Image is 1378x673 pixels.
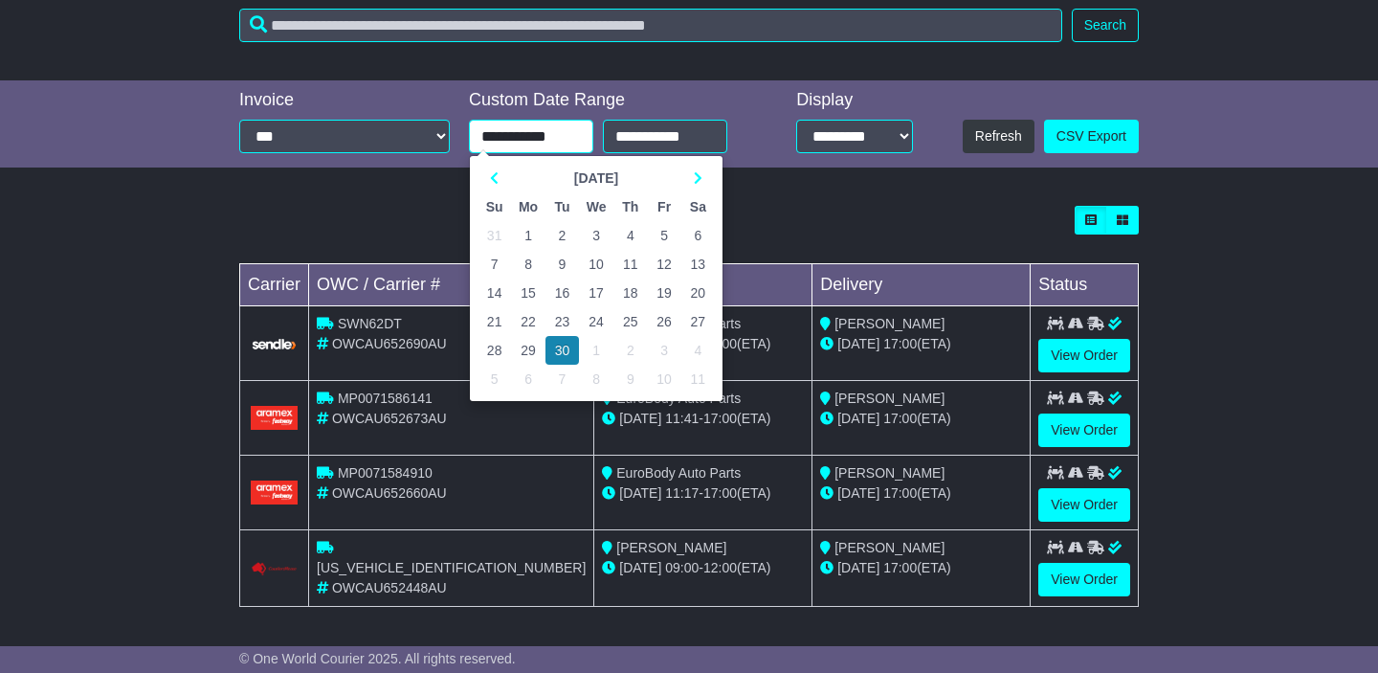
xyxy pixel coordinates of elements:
td: 23 [545,307,579,336]
span: 17:00 [883,411,917,426]
span: 11:17 [665,485,699,501]
td: 3 [647,336,680,365]
td: 15 [511,279,545,307]
td: 30 [545,336,579,365]
td: Status [1031,264,1139,306]
td: 7 [478,250,511,279]
td: 2 [545,221,579,250]
div: - (ETA) [602,483,804,504]
div: (ETA) [820,409,1022,429]
th: Tu [545,192,579,221]
td: 9 [613,365,647,393]
a: View Order [1038,488,1130,522]
td: 1 [579,336,613,365]
td: 10 [647,365,680,393]
td: 26 [647,307,680,336]
td: Carrier [240,264,309,306]
span: [US_VEHICLE_IDENTIFICATION_NUMBER] [317,560,586,575]
td: 4 [613,221,647,250]
span: [PERSON_NAME] [616,540,726,555]
span: [DATE] [837,411,879,426]
span: 17:00 [883,560,917,575]
td: 13 [681,250,715,279]
span: OWCAU652448AU [332,580,447,595]
td: 6 [681,221,715,250]
span: [PERSON_NAME] [834,391,945,406]
span: 17:00 [883,485,917,501]
td: 31 [478,221,511,250]
th: Fr [647,192,680,221]
td: 19 [647,279,680,307]
span: OWCAU652673AU [332,411,447,426]
td: 29 [511,336,545,365]
td: 2 [613,336,647,365]
td: 10 [579,250,613,279]
img: Aramex.png [251,481,299,505]
span: 17:00 [883,336,917,351]
span: 17:00 [703,411,737,426]
span: 11:41 [665,411,699,426]
td: 12 [647,250,680,279]
div: (ETA) [820,558,1022,578]
span: [PERSON_NAME] [834,540,945,555]
td: Delivery [812,264,1031,306]
button: Refresh [963,120,1034,153]
span: SWN62DT [338,316,402,331]
td: 24 [579,307,613,336]
td: OWC / Carrier # [309,264,594,306]
div: - (ETA) [602,558,804,578]
td: 3 [579,221,613,250]
th: Select Month [511,164,680,192]
td: 5 [647,221,680,250]
td: 22 [511,307,545,336]
button: Search [1072,9,1139,42]
td: 27 [681,307,715,336]
span: OWCAU652660AU [332,485,447,501]
span: © One World Courier 2025. All rights reserved. [239,651,516,666]
div: Display [796,90,913,111]
td: 11 [613,250,647,279]
span: OWCAU652690AU [332,336,447,351]
td: 20 [681,279,715,307]
td: 11 [681,365,715,393]
a: CSV Export [1044,120,1139,153]
a: View Order [1038,339,1130,372]
td: 5 [478,365,511,393]
span: [DATE] [837,336,879,351]
div: (ETA) [820,334,1022,354]
td: 21 [478,307,511,336]
td: 18 [613,279,647,307]
span: [PERSON_NAME] [834,316,945,331]
td: 14 [478,279,511,307]
th: Su [478,192,511,221]
span: MP0071586141 [338,391,433,406]
span: [DATE] [619,485,661,501]
div: Custom Date Range [469,90,756,111]
th: Mo [511,192,545,221]
td: 25 [613,307,647,336]
th: We [579,192,613,221]
div: (ETA) [820,483,1022,504]
span: [DATE] [619,411,661,426]
td: 8 [511,250,545,279]
td: 8 [579,365,613,393]
td: 17 [579,279,613,307]
td: 16 [545,279,579,307]
span: EuroBody Auto Parts [616,465,741,481]
span: MP0071584910 [338,465,433,481]
span: [DATE] [837,485,879,501]
span: [PERSON_NAME] [834,465,945,481]
span: 12:00 [703,560,737,575]
td: 7 [545,365,579,393]
span: 09:00 [665,560,699,575]
a: View Order [1038,414,1130,447]
div: - (ETA) [602,409,804,429]
td: 4 [681,336,715,365]
td: 28 [478,336,511,365]
a: View Order [1038,563,1130,596]
th: Sa [681,192,715,221]
span: 17:00 [703,485,737,501]
td: 9 [545,250,579,279]
th: Th [613,192,647,221]
span: [DATE] [837,560,879,575]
